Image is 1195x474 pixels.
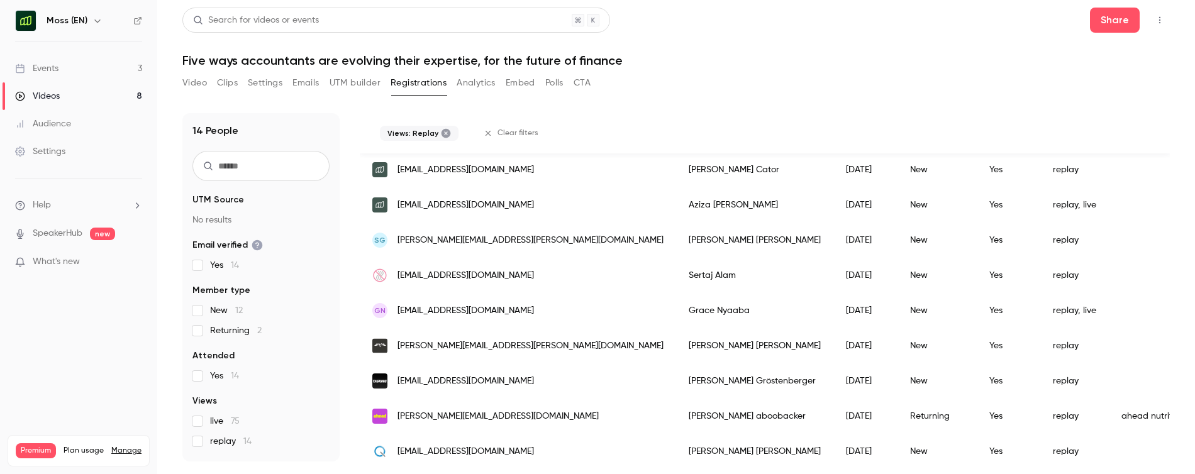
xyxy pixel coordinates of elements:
[977,152,1040,187] div: Yes
[977,328,1040,363] div: Yes
[330,73,381,93] button: UTM builder
[231,261,239,270] span: 14
[372,338,387,353] img: alitex.co.uk
[898,328,977,363] div: New
[441,128,451,138] button: Remove "Replay views" from selected filters
[457,73,496,93] button: Analytics
[898,399,977,434] div: Returning
[182,53,1170,68] h1: Five ways accountants are evolving their expertise, for the future of finance
[977,434,1040,469] div: Yes
[574,73,591,93] button: CTA
[15,62,58,75] div: Events
[257,326,262,335] span: 2
[676,434,833,469] div: [PERSON_NAME] [PERSON_NAME]
[1040,258,1109,293] div: replay
[192,395,217,407] span: Views
[898,223,977,258] div: New
[1040,363,1109,399] div: replay
[1040,399,1109,434] div: replay
[977,293,1040,328] div: Yes
[374,305,386,316] span: GN
[231,372,239,380] span: 14
[676,399,833,434] div: [PERSON_NAME] aboobacker
[372,373,387,389] img: tasking.com
[248,73,282,93] button: Settings
[15,118,71,130] div: Audience
[676,223,833,258] div: [PERSON_NAME] [PERSON_NAME]
[210,304,243,317] span: New
[1040,434,1109,469] div: replay
[374,234,386,246] span: SG
[833,363,898,399] div: [DATE]
[497,128,538,138] span: Clear filters
[192,194,244,206] span: UTM Source
[15,199,142,212] li: help-dropdown-opener
[391,73,447,93] button: Registrations
[372,268,387,283] img: nopong.com
[397,339,664,353] span: [PERSON_NAME][EMAIL_ADDRESS][PERSON_NAME][DOMAIN_NAME]
[292,73,319,93] button: Emails
[898,152,977,187] div: New
[210,324,262,337] span: Returning
[111,446,142,456] a: Manage
[64,446,104,456] span: Plan usage
[192,284,250,297] span: Member type
[898,187,977,223] div: New
[833,434,898,469] div: [DATE]
[16,11,36,31] img: Moss (EN)
[397,234,664,247] span: [PERSON_NAME][EMAIL_ADDRESS][PERSON_NAME][DOMAIN_NAME]
[1040,328,1109,363] div: replay
[833,152,898,187] div: [DATE]
[33,255,80,268] span: What's new
[231,417,240,426] span: 75
[898,258,977,293] div: New
[1090,8,1140,33] button: Share
[192,350,235,362] span: Attended
[1150,10,1170,30] button: Top Bar Actions
[47,14,87,27] h6: Moss (EN)
[193,14,319,27] div: Search for videos or events
[372,197,387,212] img: getmoss.com
[210,370,239,382] span: Yes
[397,375,534,388] span: [EMAIL_ADDRESS][DOMAIN_NAME]
[833,399,898,434] div: [DATE]
[397,410,599,423] span: [PERSON_NAME][EMAIL_ADDRESS][DOMAIN_NAME]
[676,363,833,399] div: [PERSON_NAME] Gröstenberger
[192,239,263,251] span: Email verified
[977,258,1040,293] div: Yes
[210,259,239,272] span: Yes
[833,293,898,328] div: [DATE]
[676,293,833,328] div: Grace Nyaaba
[243,437,252,446] span: 14
[676,152,833,187] div: [PERSON_NAME] Cator
[16,443,56,458] span: Premium
[1040,293,1109,328] div: replay, live
[479,123,546,143] button: Clear filters
[833,258,898,293] div: [DATE]
[217,73,238,93] button: Clips
[15,145,65,158] div: Settings
[372,444,387,459] img: quaker.org.uk
[387,128,438,138] span: Views: Replay
[833,328,898,363] div: [DATE]
[372,162,387,177] img: getmoss.com
[15,90,60,102] div: Videos
[192,123,238,138] h1: 14 People
[977,363,1040,399] div: Yes
[192,214,330,226] p: No results
[676,328,833,363] div: [PERSON_NAME] [PERSON_NAME]
[235,306,243,315] span: 12
[192,460,228,473] span: Referrer
[397,445,534,458] span: [EMAIL_ADDRESS][DOMAIN_NAME]
[1040,223,1109,258] div: replay
[977,399,1040,434] div: Yes
[898,434,977,469] div: New
[977,187,1040,223] div: Yes
[397,269,534,282] span: [EMAIL_ADDRESS][DOMAIN_NAME]
[898,293,977,328] div: New
[90,228,115,240] span: new
[1040,187,1109,223] div: replay, live
[397,304,534,317] span: [EMAIL_ADDRESS][DOMAIN_NAME]
[676,187,833,223] div: Aziza [PERSON_NAME]
[676,258,833,293] div: Sertaj Alam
